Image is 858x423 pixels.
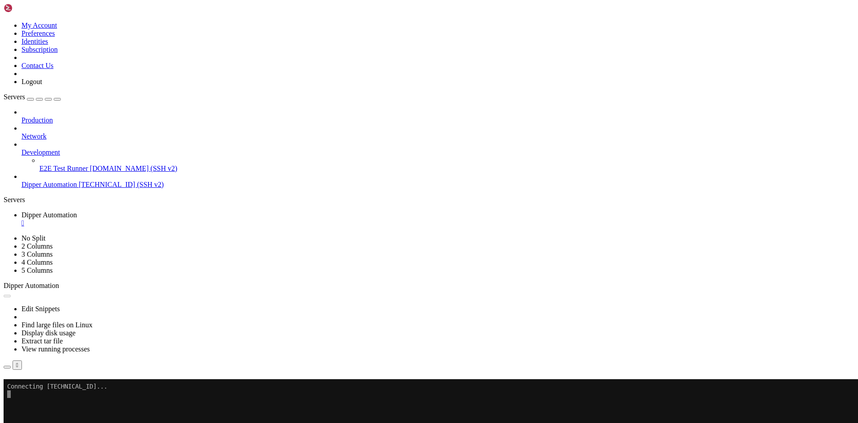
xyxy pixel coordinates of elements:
span: [TECHNICAL_ID] (SSH v2) [79,181,164,188]
a: Subscription [21,46,58,53]
button:  [13,360,22,370]
li: Production [21,108,854,124]
a: Identities [21,38,48,45]
span: Network [21,132,47,140]
a: My Account [21,21,57,29]
a: Development [21,148,854,157]
a: Find large files on Linux [21,321,93,329]
span: E2E Test Runner [39,165,88,172]
a: Servers [4,93,61,101]
img: Shellngn [4,4,55,13]
a: Dipper Automation [21,211,854,227]
div:  [16,362,18,368]
a: 5 Columns [21,266,53,274]
li: E2E Test Runner [DOMAIN_NAME] (SSH v2) [39,157,854,173]
span: Production [21,116,53,124]
a: Edit Snippets [21,305,60,313]
a: E2E Test Runner [DOMAIN_NAME] (SSH v2) [39,165,854,173]
a: Network [21,132,854,140]
a:  [21,219,854,227]
span: Dipper Automation [21,181,77,188]
li: Dipper Automation [TECHNICAL_ID] (SSH v2) [21,173,854,189]
span: Servers [4,93,25,101]
a: 3 Columns [21,250,53,258]
div: Servers [4,196,854,204]
a: 2 Columns [21,242,53,250]
div: (0, 1) [4,11,7,19]
li: Network [21,124,854,140]
a: Logout [21,78,42,85]
span: Dipper Automation [4,282,59,289]
a: 4 Columns [21,258,53,266]
span: Development [21,148,60,156]
a: Preferences [21,30,55,37]
a: Dipper Automation [TECHNICAL_ID] (SSH v2) [21,181,854,189]
span: [DOMAIN_NAME] (SSH v2) [90,165,178,172]
a: No Split [21,234,46,242]
li: Development [21,140,854,173]
a: Display disk usage [21,329,76,337]
a: View running processes [21,345,90,353]
a: Extract tar file [21,337,63,345]
a: Contact Us [21,62,54,69]
a: Production [21,116,854,124]
x-row: Connecting [TECHNICAL_ID]... [4,4,742,11]
span: Dipper Automation [21,211,77,219]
